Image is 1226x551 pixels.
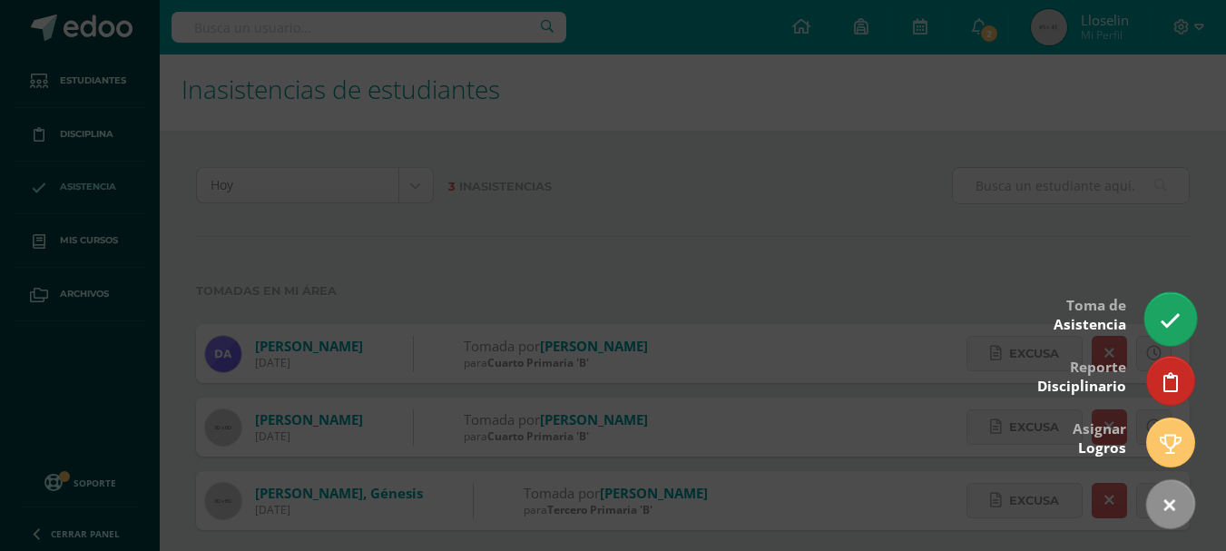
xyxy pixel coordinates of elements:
div: Reporte [1037,346,1126,405]
span: Asistencia [1054,315,1126,334]
div: Toma de [1054,284,1126,343]
div: Asignar [1073,408,1126,467]
span: Disciplinario [1037,377,1126,396]
span: Logros [1078,438,1126,458]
